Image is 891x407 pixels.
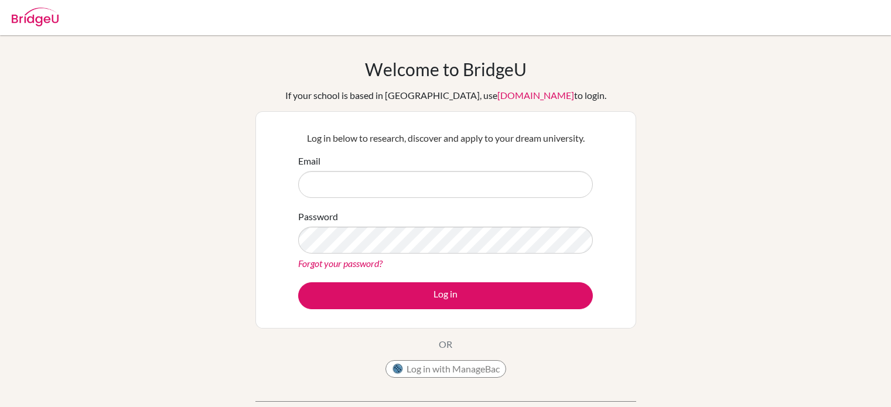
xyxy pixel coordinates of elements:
button: Log in with ManageBac [385,360,506,378]
img: Bridge-U [12,8,59,26]
label: Email [298,154,320,168]
p: Log in below to research, discover and apply to your dream university. [298,131,593,145]
a: [DOMAIN_NAME] [497,90,574,101]
label: Password [298,210,338,224]
button: Log in [298,282,593,309]
h1: Welcome to BridgeU [365,59,527,80]
p: OR [439,337,452,351]
a: Forgot your password? [298,258,383,269]
div: If your school is based in [GEOGRAPHIC_DATA], use to login. [285,88,606,102]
